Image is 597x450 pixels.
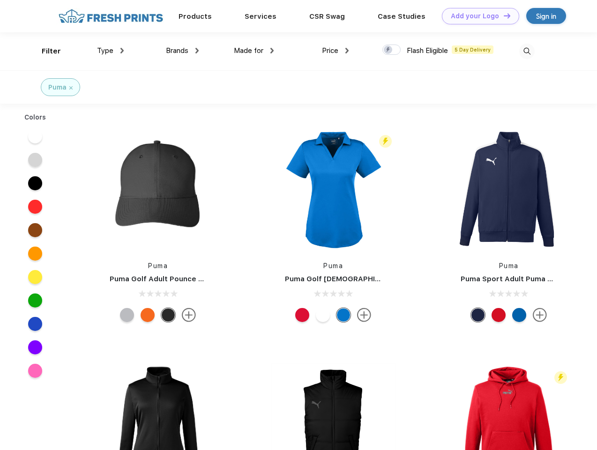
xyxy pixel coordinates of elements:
span: 5 Day Delivery [452,45,493,54]
img: more.svg [357,308,371,322]
a: Puma [499,262,519,270]
img: func=resize&h=266 [447,127,571,252]
div: High Risk Red [492,308,506,322]
a: Puma Golf Adult Pounce Adjustable Cap [110,275,253,283]
div: Colors [17,112,53,122]
a: Puma [148,262,168,270]
span: Type [97,46,113,55]
img: flash_active_toggle.svg [554,371,567,384]
div: Sign in [536,11,556,22]
img: fo%20logo%202.webp [56,8,166,24]
div: Lapis Blue [512,308,526,322]
img: desktop_search.svg [519,44,535,59]
div: Add your Logo [451,12,499,20]
div: Puma Black [161,308,175,322]
span: Price [322,46,338,55]
img: func=resize&h=266 [271,127,396,252]
span: Flash Eligible [407,46,448,55]
div: High Risk Red [295,308,309,322]
img: flash_active_toggle.svg [379,135,392,148]
img: dropdown.png [345,48,349,53]
img: more.svg [182,308,196,322]
div: Peacoat [471,308,485,322]
img: dropdown.png [270,48,274,53]
img: filter_cancel.svg [69,86,73,90]
a: Products [179,12,212,21]
a: Services [245,12,276,21]
div: Filter [42,46,61,57]
a: Sign in [526,8,566,24]
img: func=resize&h=266 [96,127,220,252]
img: DT [504,13,510,18]
img: more.svg [533,308,547,322]
img: dropdown.png [195,48,199,53]
a: Puma [323,262,343,270]
div: Lapis Blue [336,308,351,322]
span: Brands [166,46,188,55]
img: dropdown.png [120,48,124,53]
div: Bright White [316,308,330,322]
div: Vibrant Orange [141,308,155,322]
a: CSR Swag [309,12,345,21]
span: Made for [234,46,263,55]
div: Puma [48,82,67,92]
a: Puma Golf [DEMOGRAPHIC_DATA]' Icon Golf Polo [285,275,459,283]
div: Quarry [120,308,134,322]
